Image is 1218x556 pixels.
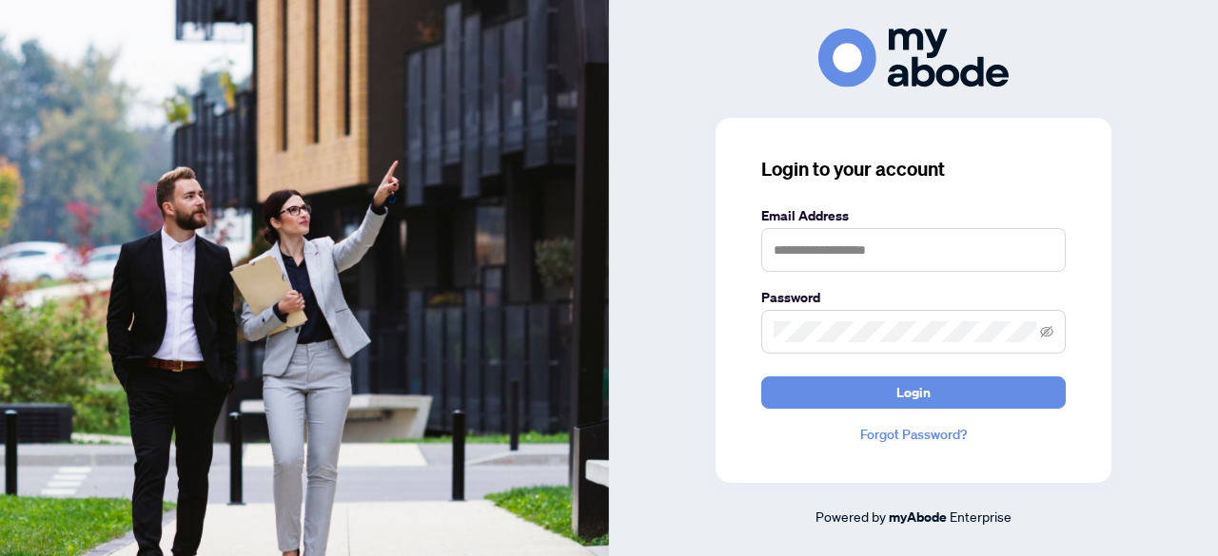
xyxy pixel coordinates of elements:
a: myAbode [889,507,947,527]
h3: Login to your account [761,156,1066,182]
img: ma-logo [818,29,1009,86]
button: Login [761,376,1066,409]
span: Powered by [815,508,886,525]
label: Password [761,287,1066,308]
span: eye-invisible [1040,325,1053,338]
span: Login [896,377,931,408]
a: Forgot Password? [761,424,1066,445]
label: Email Address [761,205,1066,226]
span: Enterprise [950,508,1012,525]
